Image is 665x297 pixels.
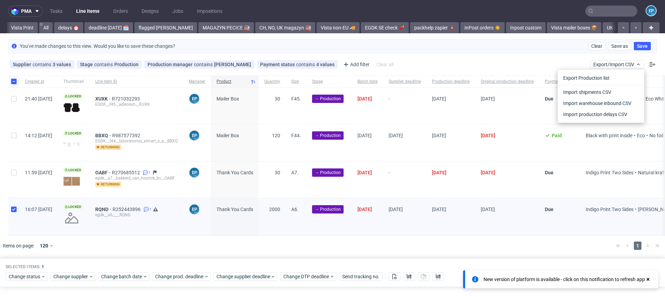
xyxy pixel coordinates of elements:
span: → Production [315,132,341,139]
span: Supplier deadline [389,79,421,85]
span: returning [95,145,121,150]
span: F45. [291,96,301,102]
a: Import shipments CSV [560,87,641,98]
span: 30 [275,96,280,102]
figcaption: EP [646,6,656,16]
p: You've made changes to this view. Would you like to save these changes? [20,43,175,50]
span: → Production [315,169,341,176]
span: - [389,96,421,116]
div: EGDK__f44__laboratorios_ximart_s_a__BBXQ [95,138,178,144]
span: → Production [315,206,341,212]
a: Vista Print [7,22,38,33]
span: 2000 [269,207,280,212]
span: Indigo Print Two Sides [586,170,633,175]
button: Export/Import CSV [590,60,644,69]
a: 1 [142,207,151,212]
span: Payment status [545,79,575,85]
span: Thumbnail [63,79,84,85]
span: OABF [95,170,112,175]
div: egdk__a7__bakkerij_van_hoorick_bv__OABF [95,175,178,181]
span: contains [33,62,53,67]
span: Supplier [13,62,33,67]
span: Due [545,170,553,175]
div: Add filter [340,59,371,70]
span: contains [296,62,316,67]
span: Thank You Cards [216,207,253,212]
a: Designs [138,6,163,17]
a: CH, NO, UK magazyn 🏭 [255,22,315,33]
span: 120 [272,133,280,138]
div: [PERSON_NAME] [214,62,251,67]
div: 3 values [53,62,71,67]
a: Orders [109,6,132,17]
figcaption: EP [189,168,199,177]
a: 1 [141,170,151,175]
span: Items on page: [3,242,34,249]
span: No foil [649,133,663,138]
a: EGDK SE check 🧨 [361,22,409,33]
span: Stage [80,62,94,67]
span: pma [21,9,32,14]
span: Indigo Print Two Sides [586,207,633,212]
div: Export Production list [560,72,641,84]
div: New version of platform is available - click on this notification to refresh app [484,276,645,283]
span: • [633,207,638,212]
div: Clear all [375,60,395,69]
span: Manager [189,79,205,85]
span: - [389,170,421,190]
a: Jobs [168,6,187,17]
span: Clear [591,44,602,49]
span: Production manager [148,62,194,67]
img: version_two_editor_design [63,177,80,186]
span: [DATE] [357,96,372,102]
span: Send tracking no. [342,274,380,279]
span: Eco [637,133,645,138]
span: 11:59 [DATE] [25,170,52,175]
span: Save as [611,44,628,49]
span: Change supplier [53,273,89,280]
span: Quantity [264,79,280,85]
span: Mailer Box [216,133,239,138]
span: [DATE] [481,96,495,102]
button: Send tracking no. [339,272,383,281]
span: 1 [149,207,151,212]
a: R252443896 [113,207,142,212]
span: Line item ID [95,79,178,85]
a: deadline [DATE] 🗓️ [85,22,133,33]
a: BBXQ [95,133,112,138]
a: UK strip bug 👹 [603,22,644,33]
a: Line Items [72,6,104,17]
span: A7. [291,170,299,175]
span: Paid [552,133,562,138]
figcaption: EP [189,204,199,214]
span: [DATE] [481,207,495,212]
img: version_two_editor_design.png [63,103,80,112]
figcaption: EP [189,131,199,140]
span: Batch date [357,79,378,85]
span: R270685512 [112,170,141,175]
span: [DATE] [432,207,446,212]
span: Due [545,96,553,102]
span: Thank You Cards [216,170,253,175]
span: [DATE] [432,133,446,138]
span: 14:12 [DATE] [25,133,52,138]
span: A6. [291,207,299,212]
a: Impositions [193,6,227,17]
a: Import warehouse inbound CSV [560,98,641,109]
span: Selected items: [6,264,40,270]
span: Mailer Box [216,96,239,102]
span: 30 [275,170,280,175]
a: XUXK [95,96,112,102]
a: packhelp zapier 🧯 [410,22,459,33]
div: 4 values [316,62,335,67]
span: Change status [9,273,41,280]
span: 1 [42,264,44,269]
span: [DATE] [357,170,372,175]
span: [DATE] [389,207,403,212]
figcaption: EP [189,94,199,104]
span: Black with print inside [586,133,632,138]
span: 1 [634,242,641,250]
a: R721032293 [112,96,141,102]
span: Locked [63,204,83,210]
